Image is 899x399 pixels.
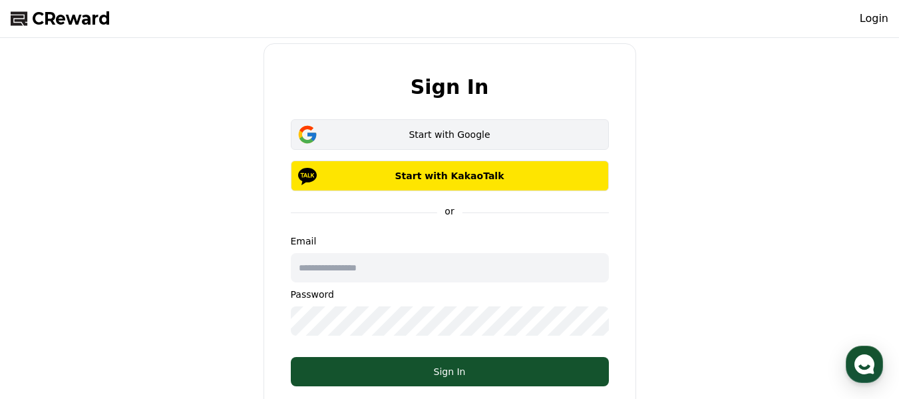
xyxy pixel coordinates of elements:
[110,309,150,320] span: Messages
[34,308,57,319] span: Home
[317,365,582,378] div: Sign In
[411,76,489,98] h2: Sign In
[860,11,888,27] a: Login
[291,288,609,301] p: Password
[310,128,590,141] div: Start with Google
[4,288,88,322] a: Home
[310,169,590,183] p: Start with KakaoTalk
[32,8,110,29] span: CReward
[291,161,609,191] button: Start with KakaoTalk
[88,288,172,322] a: Messages
[291,119,609,150] button: Start with Google
[291,234,609,248] p: Email
[197,308,230,319] span: Settings
[291,357,609,386] button: Sign In
[11,8,110,29] a: CReward
[437,204,462,218] p: or
[172,288,256,322] a: Settings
